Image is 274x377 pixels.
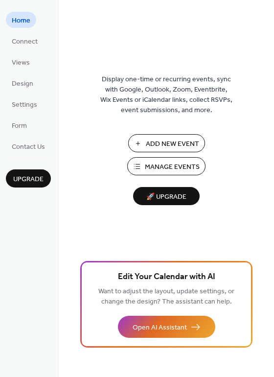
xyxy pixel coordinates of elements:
[12,100,37,110] span: Settings
[133,187,200,205] button: 🚀 Upgrade
[6,12,36,28] a: Home
[127,157,205,175] button: Manage Events
[145,162,200,172] span: Manage Events
[12,16,30,26] span: Home
[12,58,30,68] span: Views
[12,121,27,131] span: Form
[6,33,44,49] a: Connect
[133,323,187,333] span: Open AI Assistant
[12,142,45,152] span: Contact Us
[128,134,205,152] button: Add New Event
[12,37,38,47] span: Connect
[118,270,215,284] span: Edit Your Calendar with AI
[100,74,232,116] span: Display one-time or recurring events, sync with Google, Outlook, Zoom, Eventbrite, Wix Events or ...
[6,138,51,154] a: Contact Us
[6,96,43,112] a: Settings
[13,174,44,185] span: Upgrade
[6,117,33,133] a: Form
[98,285,234,308] span: Want to adjust the layout, update settings, or change the design? The assistant can help.
[118,316,215,338] button: Open AI Assistant
[12,79,33,89] span: Design
[139,190,194,204] span: 🚀 Upgrade
[6,75,39,91] a: Design
[6,54,36,70] a: Views
[6,169,51,188] button: Upgrade
[146,139,199,149] span: Add New Event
